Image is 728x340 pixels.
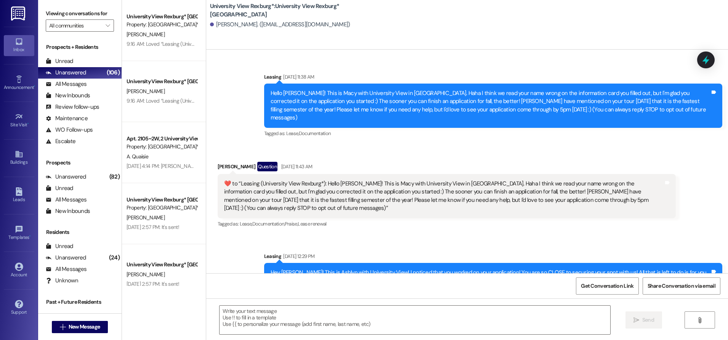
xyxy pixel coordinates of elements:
div: [DATE] 11:43 AM [279,163,312,171]
span: [PERSON_NAME] [127,214,165,221]
i:  [633,317,639,323]
div: [DATE] 11:38 AM [281,73,314,81]
div: All Messages [46,265,87,273]
span: • [27,121,29,126]
span: Documentation , [252,221,285,227]
div: Hello [PERSON_NAME]! This is Macy with University View in [GEOGRAPHIC_DATA]. Haha I think we read... [271,89,710,122]
div: University View Rexburg* [GEOGRAPHIC_DATA] [127,196,197,204]
div: Property: [GEOGRAPHIC_DATA]* [127,204,197,212]
div: Prospects [38,159,122,167]
span: A. Quaisie [127,153,148,160]
div: (82) [107,171,122,183]
div: (24) [107,252,122,264]
button: Send [625,311,662,329]
div: Hey [PERSON_NAME]! This is Ashlyn with University View! I noticed that you worked on your applica... [271,269,710,293]
div: All Messages [46,80,87,88]
i:  [106,23,110,29]
div: New Inbounds [46,207,90,215]
span: Lease , [240,221,252,227]
span: Share Conversation via email [648,282,715,290]
div: Unanswered [46,69,86,77]
div: [DATE] 2:57 PM: It's sent! [127,280,179,287]
i:  [697,317,702,323]
div: (106) [105,67,122,79]
div: [DATE] 4:14 PM: [PERSON_NAME] and I didn't stay there for the summer [127,163,283,169]
div: [DATE] 12:29 PM [281,252,314,260]
a: Site Visit • [4,110,34,131]
a: Buildings [4,148,34,168]
a: Account [4,260,34,281]
span: • [34,84,35,89]
span: Lease renewal [298,221,327,227]
div: ​❤️​ to “ Leasing (University View Rexburg*): Hello [PERSON_NAME]! This is Macy with University V... [224,180,664,213]
div: Unread [46,57,73,65]
span: [PERSON_NAME] [127,31,165,38]
div: [PERSON_NAME]. ([EMAIL_ADDRESS][DOMAIN_NAME]) [210,21,350,29]
div: University View Rexburg* [GEOGRAPHIC_DATA] [127,77,197,85]
div: Property: [GEOGRAPHIC_DATA]* [127,143,197,151]
label: Viewing conversations for [46,8,114,19]
span: [PERSON_NAME] [127,88,165,95]
div: Unanswered [46,173,86,181]
div: University View Rexburg* [GEOGRAPHIC_DATA] [127,261,197,269]
div: New Inbounds [46,92,90,100]
div: [DATE] 2:57 PM: It's sent! [127,224,179,230]
span: Documentation [299,130,331,137]
div: Maintenance [46,114,88,122]
img: ResiDesk Logo [11,6,27,21]
div: Tagged as: [264,128,722,139]
span: New Message [69,323,100,331]
span: Lease , [286,130,299,137]
button: New Message [52,321,108,333]
div: Property: [GEOGRAPHIC_DATA]* [127,21,197,29]
div: 9:16 AM: Loved “Leasing (University View Rexburg*): Hey [PERSON_NAME]! T…” [127,40,299,47]
span: Get Conversation Link [581,282,633,290]
div: Unanswered [46,254,86,262]
div: WO Follow-ups [46,126,93,134]
div: Leasing [264,252,722,263]
div: 9:16 AM: Loved “Leasing (University View Rexburg*): Hey [PERSON_NAME]! T…” [127,97,299,104]
a: Inbox [4,35,34,56]
a: Support [4,298,34,318]
div: Unread [46,242,73,250]
div: Unread [46,184,73,192]
span: Send [642,316,654,324]
b: University View Rexburg*: University View Rexburg* [GEOGRAPHIC_DATA] [210,2,362,19]
button: Share Conversation via email [643,277,720,295]
div: Apt. 2105~2W, 2 University View Rexburg [127,135,197,143]
div: Unknown [46,277,78,285]
div: [PERSON_NAME] [218,162,676,174]
div: Escalate [46,137,75,145]
div: University View Rexburg* [GEOGRAPHIC_DATA] [127,13,197,21]
span: • [29,234,30,239]
div: Past + Future Residents [38,298,122,306]
span: [PERSON_NAME] [127,271,165,278]
i:  [60,324,66,330]
span: Praise , [285,221,298,227]
div: Question [257,162,277,171]
div: Tagged as: [218,218,676,229]
button: Get Conversation Link [576,277,638,295]
div: All Messages [46,196,87,204]
input: All communities [49,19,102,32]
div: Review follow-ups [46,103,99,111]
div: Prospects + Residents [38,43,122,51]
a: Templates • [4,223,34,243]
div: Residents [38,228,122,236]
div: Leasing [264,73,722,84]
a: Leads [4,185,34,206]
